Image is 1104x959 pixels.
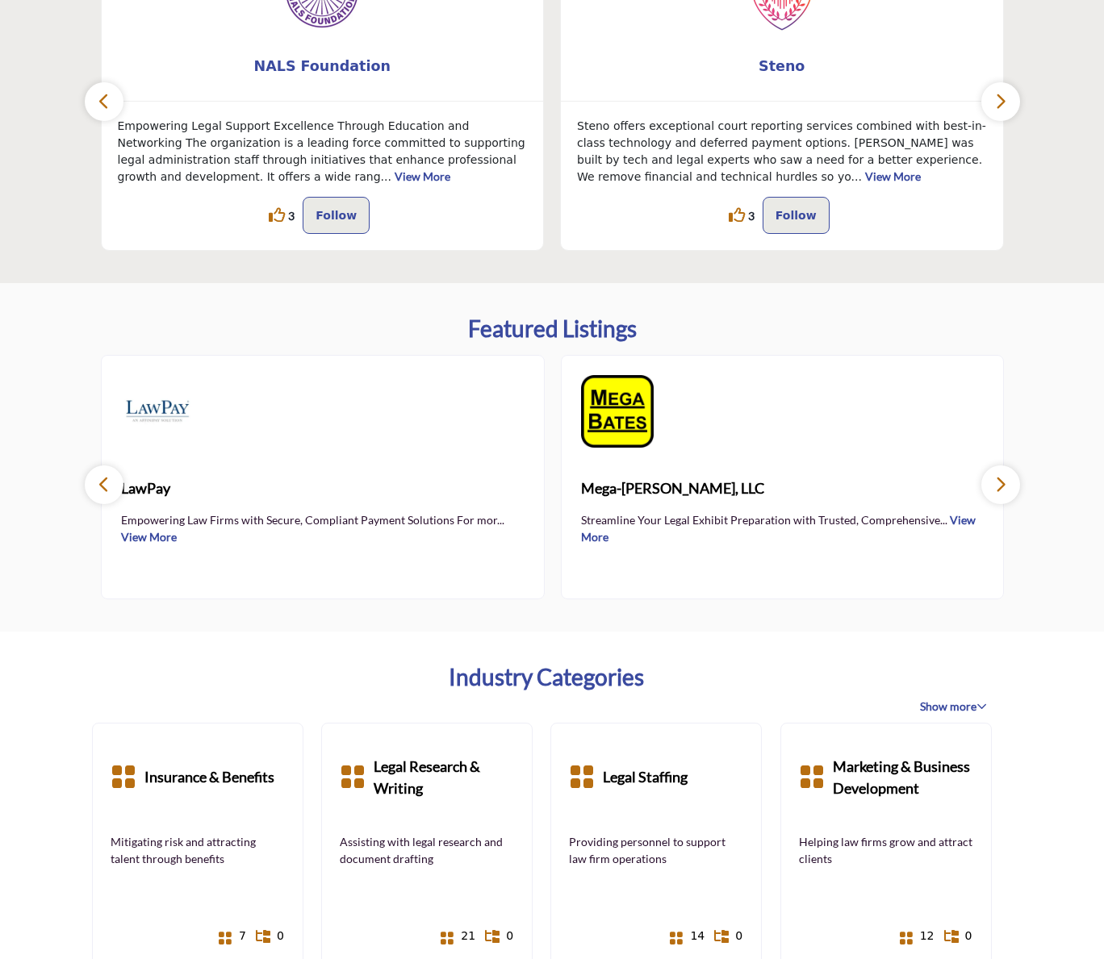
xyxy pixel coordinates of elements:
h2: Featured Listings [468,315,637,343]
span: 21 [461,928,475,944]
p: Empowering Law Firms with Secure, Compliant Payment Solutions For mor [121,511,525,544]
a: Mega-[PERSON_NAME], LLC [581,467,985,511]
a: View More [395,169,450,183]
span: 7 [239,928,246,944]
i: Show All 0 Sub-Categories [714,930,729,943]
a: NALS Foundation [102,45,544,88]
span: 3 [748,207,755,224]
span: ... [851,170,862,183]
span: 12 [920,928,935,944]
a: 12 [907,922,935,950]
span: ... [940,513,947,527]
a: Legal Staffing [603,741,688,814]
a: 14 [677,922,705,950]
a: Providing personnel to support law firm operations [569,833,743,867]
a: Mitigating risk and attracting talent through benefits [111,833,285,867]
span: 3 [288,207,295,224]
span: 0 [277,928,284,944]
b: Steno [585,45,979,88]
i: Show All 21 Suppliers [440,931,454,945]
a: Steno [561,45,1003,88]
i: Show All 0 Sub-Categories [256,930,270,943]
a: View More [121,530,177,544]
i: Show All 0 Sub-Categories [485,930,500,943]
span: NALS Foundation [126,56,520,77]
i: Show All 0 Sub-Categories [944,930,959,943]
b: NALS Foundation [126,45,520,88]
b: Mega-Bates, LLC [581,467,985,511]
span: Steno [585,56,979,77]
a: 7 [219,922,247,950]
button: Follow [303,197,370,234]
span: 0 [965,928,972,944]
p: Steno offers exceptional court reporting services combined with best-in-class technology and defe... [577,118,987,186]
span: 0 [735,928,742,944]
i: Show All 14 Suppliers [669,931,684,945]
a: 0 [257,922,285,950]
span: Show more [920,698,987,715]
span: LawPay [121,477,525,499]
i: Show All 12 Suppliers [899,931,914,945]
button: Follow [763,197,830,234]
a: LawPay [121,467,525,511]
img: Mega-Bates, LLC [581,375,654,448]
a: Assisting with legal research and document drafting [340,833,514,867]
a: Industry Categories [449,664,644,691]
a: Legal Research & Writing [374,741,514,814]
span: ... [497,513,504,527]
a: 21 [448,922,476,950]
p: Streamline Your Legal Exhibit Preparation with Trusted, Comprehensive [581,511,985,544]
span: 0 [506,928,513,944]
a: 0 [486,922,514,950]
span: 14 [690,928,705,944]
i: Show All 7 Suppliers [218,931,232,945]
p: Empowering Legal Support Excellence Through Education and Networking The organization is a leadin... [118,118,528,186]
span: ... [381,170,391,183]
img: LawPay [121,375,194,448]
a: Helping law firms grow and attract clients [799,833,973,867]
a: 0 [715,922,743,950]
a: Marketing & Business Development [833,741,973,814]
span: Mega-[PERSON_NAME], LLC [581,477,985,499]
a: View More [865,169,921,183]
a: Insurance & Benefits [144,741,274,814]
a: 0 [945,922,973,950]
p: Follow [776,206,817,225]
p: Follow [316,206,357,225]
